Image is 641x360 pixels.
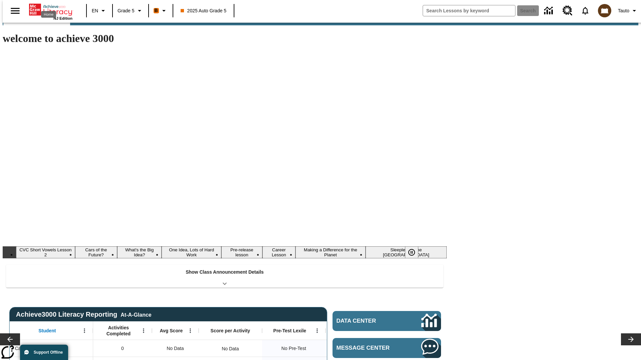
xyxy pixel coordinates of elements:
[53,16,72,20] span: NJ Edition
[312,326,322,336] button: Open Menu
[75,246,117,258] button: Slide 2 Cars of the Future?
[139,326,149,336] button: Open Menu
[29,3,72,16] a: Home
[615,5,641,17] button: Profile/Settings
[594,2,615,19] button: Select a new avatar
[185,326,195,336] button: Open Menu
[5,1,25,21] button: Open side menu
[6,265,443,288] div: Show Class Announcement Details
[3,5,97,11] body: Maximum 600 characters Press Escape to exit toolbar Press Alt + F10 to reach toolbar
[281,345,306,352] span: No Pre-Test, Cat, Sautoen
[89,5,110,17] button: Language: EN, Select a language
[405,246,425,258] div: Pause
[96,325,141,337] span: Activities Completed
[16,246,75,258] button: Slide 1 CVC Short Vowels Lesson 2
[337,318,399,324] span: Data Center
[117,246,162,258] button: Slide 3 What's the Big Idea?
[211,328,250,334] span: Score per Activity
[366,246,447,258] button: Slide 8 Sleepless in the Animal Kingdom
[162,246,221,258] button: Slide 4 One Idea, Lots of Hard Work
[221,246,262,258] button: Slide 5 Pre-release lesson
[337,345,401,351] span: Message Center
[163,342,187,355] span: No Data
[333,338,441,358] a: Message Center
[621,333,641,345] button: Lesson carousel, Next
[151,5,171,17] button: Boost Class color is orange. Change class color
[79,326,89,336] button: Open Menu
[29,2,72,20] div: Home
[559,2,577,20] a: Resource Center, Will open in new tab
[118,7,135,14] span: Grade 5
[273,328,306,334] span: Pre-Test Lexile
[295,246,365,258] button: Slide 7 Making a Difference for the Planet
[423,5,515,16] input: search field
[16,311,152,318] span: Achieve3000 Literacy Reporting
[155,6,158,15] span: B
[121,345,124,352] span: 0
[540,2,559,20] a: Data Center
[577,2,594,19] a: Notifications
[262,246,296,258] button: Slide 6 Career Lesson
[3,5,97,11] p: Auto class announcement [DATE] 07:45:06
[92,7,98,14] span: EN
[333,311,441,331] a: Data Center
[598,4,611,17] img: avatar image
[41,11,56,18] div: Home
[405,246,418,258] button: Pause
[618,7,629,14] span: Tauto
[186,269,264,276] p: Show Class Announcement Details
[3,32,447,45] h1: welcome to achieve 3000
[160,328,183,334] span: Avg Score
[181,7,227,14] span: 2025 Auto Grade 5
[115,5,146,17] button: Grade: Grade 5, Select a grade
[152,340,199,357] div: No Data, Cat, Sautoen
[218,342,242,355] div: No Data, Cat, Sautoen
[93,340,152,357] div: 0, Cat, Sautoen
[38,328,56,334] span: Student
[20,345,68,360] button: Support Offline
[34,350,63,355] span: Support Offline
[121,311,151,318] div: At-A-Glance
